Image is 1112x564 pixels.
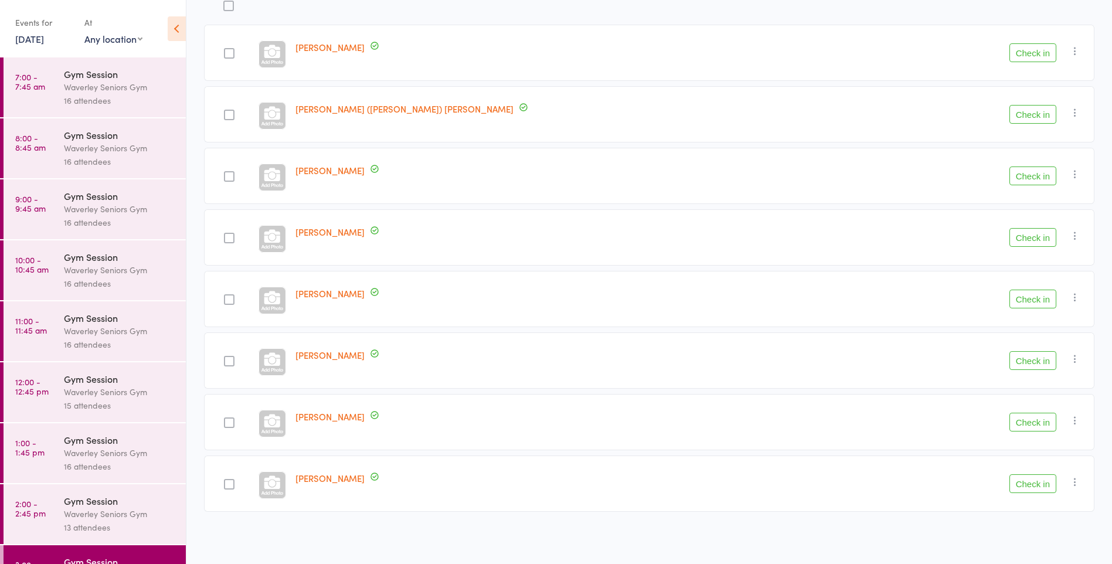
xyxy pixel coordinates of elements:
[15,32,44,45] a: [DATE]
[1009,290,1056,308] button: Check in
[64,94,176,107] div: 16 attendees
[295,41,365,53] a: [PERSON_NAME]
[15,377,49,396] time: 12:00 - 12:45 pm
[15,499,46,518] time: 2:00 - 2:45 pm
[4,240,186,300] a: 10:00 -10:45 amGym SessionWaverley Seniors Gym16 attendees
[15,194,46,213] time: 9:00 - 9:45 am
[64,67,176,80] div: Gym Session
[15,13,73,32] div: Events for
[4,179,186,239] a: 9:00 -9:45 amGym SessionWaverley Seniors Gym16 attendees
[64,202,176,216] div: Waverley Seniors Gym
[15,133,46,152] time: 8:00 - 8:45 am
[1009,413,1056,432] button: Check in
[64,155,176,168] div: 16 attendees
[295,410,365,423] a: [PERSON_NAME]
[84,13,142,32] div: At
[64,263,176,277] div: Waverley Seniors Gym
[4,301,186,361] a: 11:00 -11:45 amGym SessionWaverley Seniors Gym16 attendees
[64,216,176,229] div: 16 attendees
[64,446,176,460] div: Waverley Seniors Gym
[1009,228,1056,247] button: Check in
[64,433,176,446] div: Gym Session
[64,128,176,141] div: Gym Session
[64,460,176,473] div: 16 attendees
[295,164,365,176] a: [PERSON_NAME]
[4,423,186,483] a: 1:00 -1:45 pmGym SessionWaverley Seniors Gym16 attendees
[4,57,186,117] a: 7:00 -7:45 amGym SessionWaverley Seniors Gym16 attendees
[15,255,49,274] time: 10:00 - 10:45 am
[64,399,176,412] div: 15 attendees
[64,311,176,324] div: Gym Session
[64,521,176,534] div: 13 attendees
[64,250,176,263] div: Gym Session
[295,472,365,484] a: [PERSON_NAME]
[295,349,365,361] a: [PERSON_NAME]
[1009,474,1056,493] button: Check in
[64,80,176,94] div: Waverley Seniors Gym
[1009,351,1056,370] button: Check in
[64,494,176,507] div: Gym Session
[15,438,45,457] time: 1:00 - 1:45 pm
[295,226,365,238] a: [PERSON_NAME]
[64,338,176,351] div: 16 attendees
[64,324,176,338] div: Waverley Seniors Gym
[64,385,176,399] div: Waverley Seniors Gym
[64,372,176,385] div: Gym Session
[64,277,176,290] div: 16 attendees
[64,189,176,202] div: Gym Session
[64,141,176,155] div: Waverley Seniors Gym
[1009,105,1056,124] button: Check in
[4,484,186,544] a: 2:00 -2:45 pmGym SessionWaverley Seniors Gym13 attendees
[64,507,176,521] div: Waverley Seniors Gym
[84,32,142,45] div: Any location
[4,118,186,178] a: 8:00 -8:45 amGym SessionWaverley Seniors Gym16 attendees
[295,287,365,300] a: [PERSON_NAME]
[15,316,47,335] time: 11:00 - 11:45 am
[1009,43,1056,62] button: Check in
[295,103,514,115] a: [PERSON_NAME] ([PERSON_NAME]) [PERSON_NAME]
[15,72,45,91] time: 7:00 - 7:45 am
[4,362,186,422] a: 12:00 -12:45 pmGym SessionWaverley Seniors Gym15 attendees
[1009,167,1056,185] button: Check in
